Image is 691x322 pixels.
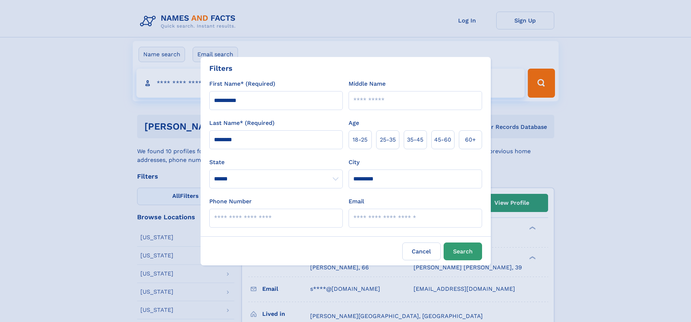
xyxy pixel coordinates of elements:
span: 45‑60 [434,135,451,144]
span: 35‑45 [407,135,423,144]
label: State [209,158,343,167]
label: City [349,158,359,167]
span: 60+ [465,135,476,144]
label: Last Name* (Required) [209,119,275,127]
span: 25‑35 [380,135,396,144]
label: Age [349,119,359,127]
label: Phone Number [209,197,252,206]
label: Middle Name [349,80,386,88]
div: Filters [209,63,233,74]
button: Search [444,242,482,260]
label: Email [349,197,364,206]
label: First Name* (Required) [209,80,275,88]
span: 18‑25 [353,135,367,144]
label: Cancel [402,242,441,260]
